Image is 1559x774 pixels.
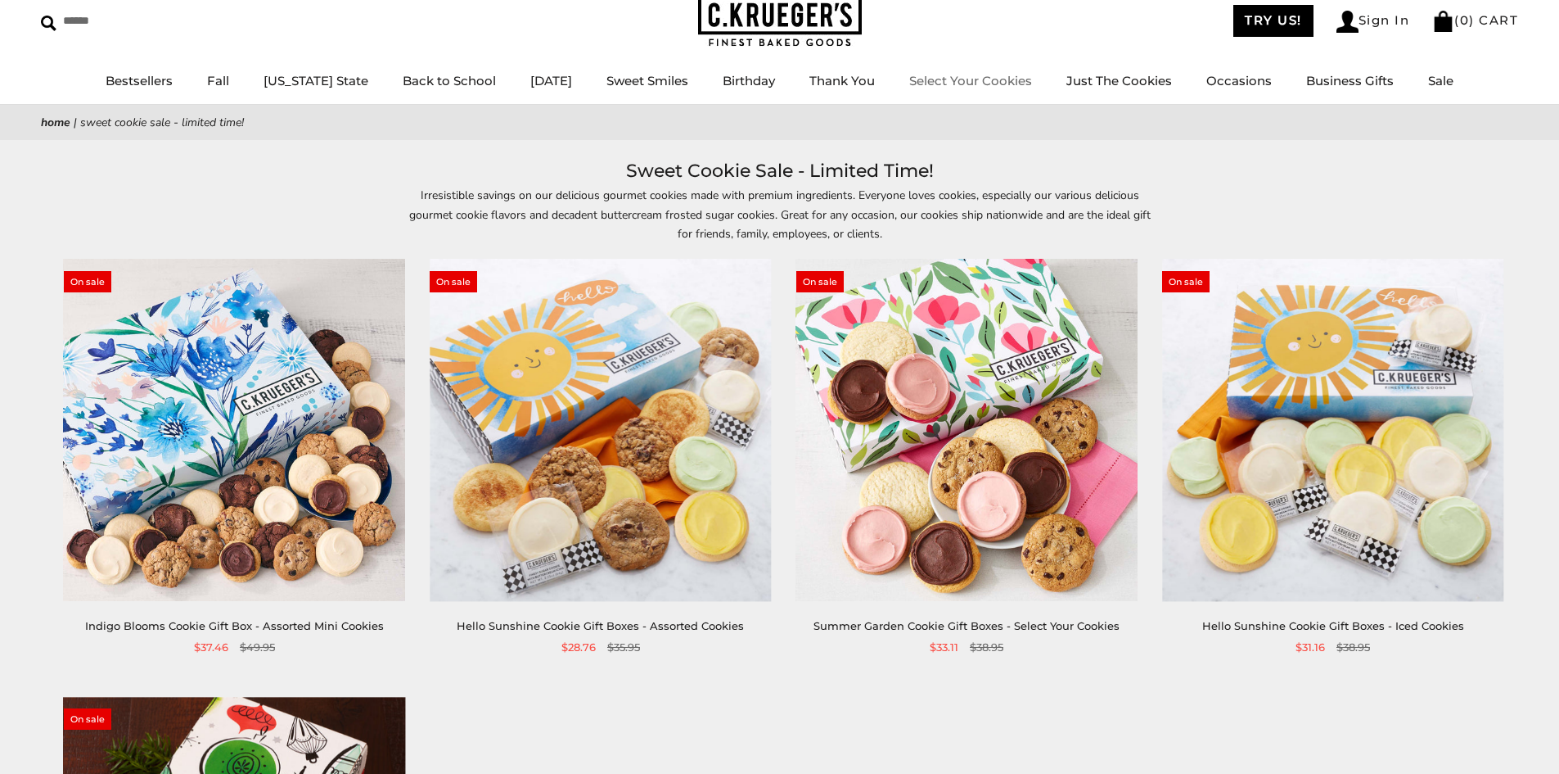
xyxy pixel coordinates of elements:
a: Thank You [809,73,875,88]
a: Select Your Cookies [909,73,1032,88]
a: Home [41,115,70,130]
a: TRY US! [1233,5,1313,37]
a: (0) CART [1432,12,1518,28]
a: Sweet Smiles [606,73,688,88]
span: $38.95 [970,639,1003,656]
img: Summer Garden Cookie Gift Boxes - Select Your Cookies [796,260,1138,601]
a: Summer Garden Cookie Gift Boxes - Select Your Cookies [813,619,1120,632]
nav: breadcrumbs [41,113,1518,132]
span: On sale [796,271,844,292]
a: Just The Cookies [1066,73,1172,88]
img: Search [41,16,56,31]
img: Indigo Blooms Cookie Gift Box - Assorted Mini Cookies [64,260,405,601]
span: 0 [1460,12,1470,28]
span: $38.95 [1336,639,1370,656]
span: Sweet Cookie Sale - Limited Time! [80,115,244,130]
span: On sale [430,271,477,292]
img: Bag [1432,11,1454,32]
span: On sale [64,708,111,730]
a: Fall [207,73,229,88]
h1: Sweet Cookie Sale - Limited Time! [65,156,1494,186]
span: On sale [64,271,111,292]
a: Bestsellers [106,73,173,88]
a: [DATE] [530,73,572,88]
a: Indigo Blooms Cookie Gift Box - Assorted Mini Cookies [85,619,384,632]
span: $49.95 [240,639,275,656]
p: Irresistible savings on our delicious gourmet cookies made with premium ingredients. Everyone lov... [403,186,1156,242]
input: Search [41,8,236,34]
span: $33.11 [930,639,958,656]
a: Business Gifts [1306,73,1394,88]
a: Hello Sunshine Cookie Gift Boxes - Assorted Cookies [457,619,744,632]
a: Back to School [403,73,496,88]
a: Sign In [1336,11,1410,33]
img: Hello Sunshine Cookie Gift Boxes - Iced Cookies [1162,260,1503,601]
span: $28.76 [561,639,596,656]
span: On sale [1162,271,1210,292]
a: [US_STATE] State [264,73,368,88]
span: | [74,115,77,130]
a: Hello Sunshine Cookie Gift Boxes - Iced Cookies [1202,619,1464,632]
iframe: Sign Up via Text for Offers [13,712,169,761]
img: Hello Sunshine Cookie Gift Boxes - Assorted Cookies [430,260,771,601]
a: Occasions [1206,73,1272,88]
a: Birthday [723,73,775,88]
a: Sale [1428,73,1453,88]
img: Account [1336,11,1358,33]
span: $31.16 [1295,639,1325,656]
span: $35.95 [607,639,640,656]
span: $37.46 [194,639,228,656]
